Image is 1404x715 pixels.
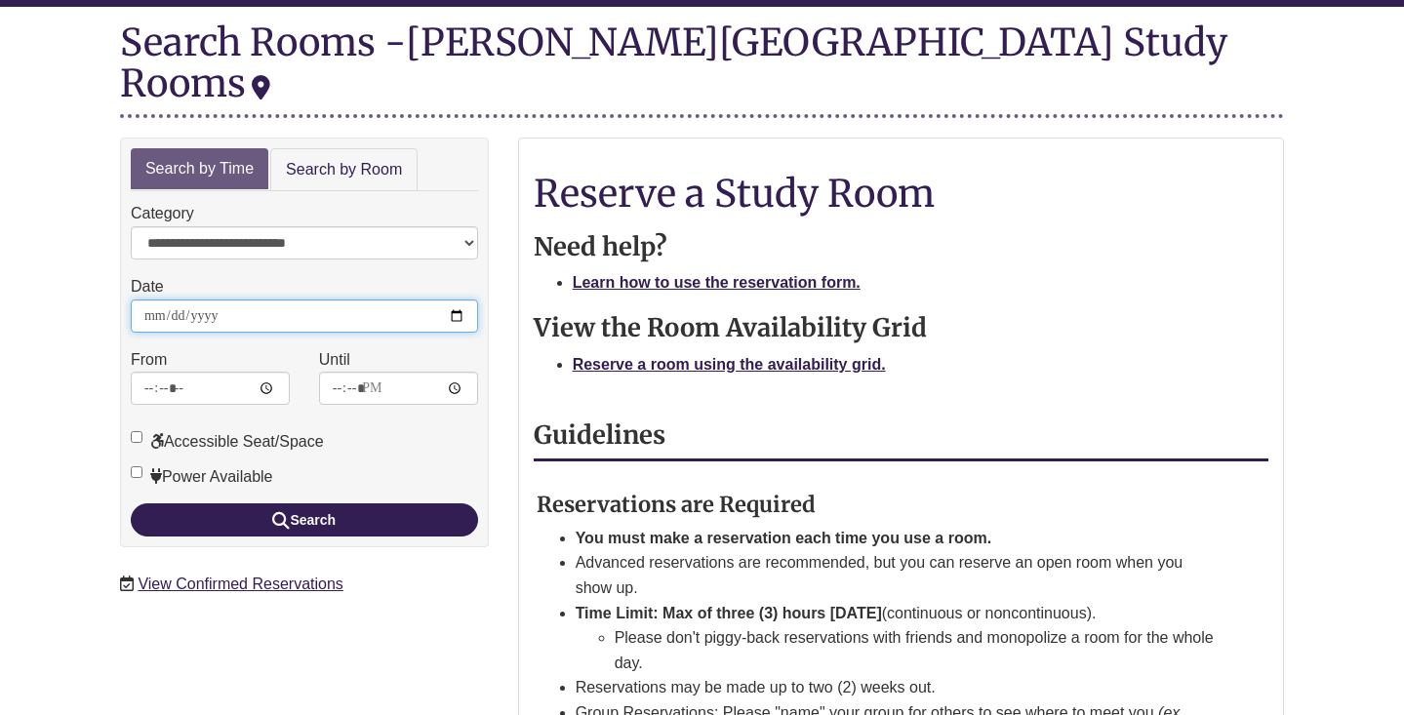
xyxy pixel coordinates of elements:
input: Power Available [131,466,142,478]
input: Accessible Seat/Space [131,431,142,443]
label: From [131,347,167,373]
strong: You must make a reservation each time you use a room. [576,530,992,546]
a: Learn how to use the reservation form. [573,274,861,291]
label: Until [319,347,350,373]
label: Date [131,274,164,299]
li: (continuous or noncontinuous). [576,601,1222,676]
strong: Need help? [534,231,667,262]
label: Accessible Seat/Space [131,429,324,455]
strong: Time Limit: Max of three (3) hours [DATE] [576,605,882,621]
div: [PERSON_NAME][GEOGRAPHIC_DATA] Study Rooms [120,19,1227,106]
li: Reservations may be made up to two (2) weeks out. [576,675,1222,700]
li: Please don't piggy-back reservations with friends and monopolize a room for the whole day. [615,625,1222,675]
button: Search [131,503,478,536]
label: Power Available [131,464,273,490]
div: Search Rooms - [120,21,1284,117]
strong: Reservations are Required [537,491,816,518]
label: Category [131,201,194,226]
li: Advanced reservations are recommended, but you can reserve an open room when you show up. [576,550,1222,600]
strong: View the Room Availability Grid [534,312,927,343]
a: Search by Room [270,148,418,192]
strong: Guidelines [534,419,665,451]
a: Search by Time [131,148,268,190]
h1: Reserve a Study Room [534,173,1268,214]
a: View Confirmed Reservations [138,576,342,592]
a: Reserve a room using the availability grid. [573,356,886,373]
